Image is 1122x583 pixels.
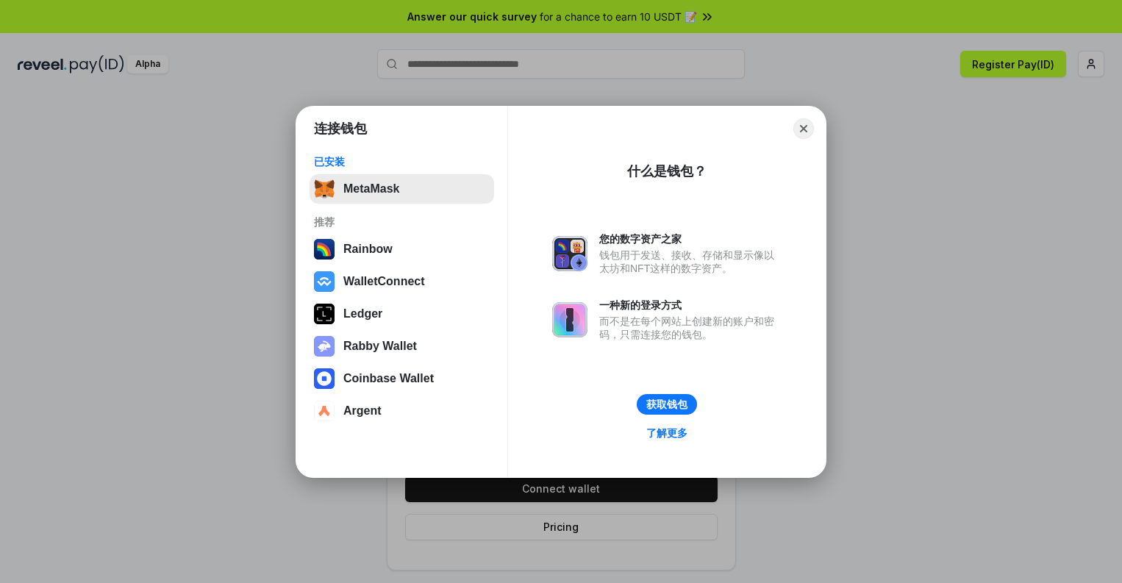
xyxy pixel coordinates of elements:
button: MetaMask [310,174,494,204]
img: svg+xml,%3Csvg%20xmlns%3D%22http%3A%2F%2Fwww.w3.org%2F2000%2Fsvg%22%20fill%3D%22none%22%20viewBox... [552,236,587,271]
img: svg+xml,%3Csvg%20xmlns%3D%22http%3A%2F%2Fwww.w3.org%2F2000%2Fsvg%22%20fill%3D%22none%22%20viewBox... [552,302,587,337]
img: svg+xml,%3Csvg%20width%3D%2228%22%20height%3D%2228%22%20viewBox%3D%220%200%2028%2028%22%20fill%3D... [314,368,335,389]
div: 推荐 [314,215,490,229]
div: Coinbase Wallet [343,372,434,385]
div: Argent [343,404,382,418]
button: Rainbow [310,235,494,264]
div: 了解更多 [646,426,687,440]
img: svg+xml,%3Csvg%20xmlns%3D%22http%3A%2F%2Fwww.w3.org%2F2000%2Fsvg%22%20fill%3D%22none%22%20viewBox... [314,336,335,357]
div: 您的数字资产之家 [599,232,782,246]
div: Ledger [343,307,382,321]
img: svg+xml,%3Csvg%20xmlns%3D%22http%3A%2F%2Fwww.w3.org%2F2000%2Fsvg%22%20width%3D%2228%22%20height%3... [314,304,335,324]
div: 一种新的登录方式 [599,298,782,312]
button: Coinbase Wallet [310,364,494,393]
div: 而不是在每个网站上创建新的账户和密码，只需连接您的钱包。 [599,315,782,341]
img: svg+xml,%3Csvg%20fill%3D%22none%22%20height%3D%2233%22%20viewBox%3D%220%200%2035%2033%22%20width%... [314,179,335,199]
div: MetaMask [343,182,399,196]
button: 获取钱包 [637,394,697,415]
div: 已安装 [314,155,490,168]
button: Argent [310,396,494,426]
div: 获取钱包 [646,398,687,411]
div: 什么是钱包？ [627,162,707,180]
img: svg+xml,%3Csvg%20width%3D%2228%22%20height%3D%2228%22%20viewBox%3D%220%200%2028%2028%22%20fill%3D... [314,271,335,292]
div: Rabby Wallet [343,340,417,353]
img: svg+xml,%3Csvg%20width%3D%2228%22%20height%3D%2228%22%20viewBox%3D%220%200%2028%2028%22%20fill%3D... [314,401,335,421]
button: Rabby Wallet [310,332,494,361]
div: 钱包用于发送、接收、存储和显示像以太坊和NFT这样的数字资产。 [599,248,782,275]
div: Rainbow [343,243,393,256]
button: Close [793,118,814,139]
div: WalletConnect [343,275,425,288]
h1: 连接钱包 [314,120,367,137]
a: 了解更多 [637,423,696,443]
button: Ledger [310,299,494,329]
button: WalletConnect [310,267,494,296]
img: svg+xml,%3Csvg%20width%3D%22120%22%20height%3D%22120%22%20viewBox%3D%220%200%20120%20120%22%20fil... [314,239,335,260]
